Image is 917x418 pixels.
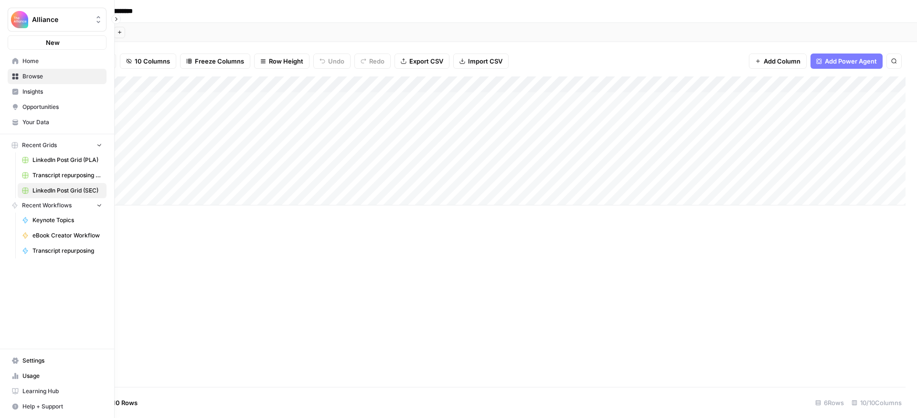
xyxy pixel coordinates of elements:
span: Undo [328,56,344,66]
div: 10/10 Columns [848,395,906,410]
a: Keynote Topics [18,213,107,228]
button: Undo [313,54,351,69]
img: Alliance Logo [11,11,28,28]
button: Workspace: Alliance [8,8,107,32]
span: Your Data [22,118,102,127]
button: Import CSV [453,54,509,69]
span: Settings [22,356,102,365]
span: New [46,38,60,47]
a: LinkedIn Post Grid (SEC) [18,183,107,198]
button: New [8,35,107,50]
a: Your Data [8,115,107,130]
a: Usage [8,368,107,384]
span: eBook Creator Workflow [32,231,102,240]
span: Usage [22,372,102,380]
button: Export CSV [395,54,449,69]
span: LinkedIn Post Grid (SEC) [32,186,102,195]
a: Browse [8,69,107,84]
a: Learning Hub [8,384,107,399]
a: Insights [8,84,107,99]
span: 10 Columns [135,56,170,66]
span: Transcript repurposing (FA) [32,171,102,180]
span: Opportunities [22,103,102,111]
button: Redo [354,54,391,69]
span: Row Height [269,56,303,66]
div: 6 Rows [811,395,848,410]
a: LinkedIn Post Grid (PLA) [18,152,107,168]
span: Transcript repurposing [32,247,102,255]
span: Browse [22,72,102,81]
span: Export CSV [409,56,443,66]
span: Alliance [32,15,90,24]
span: Help + Support [22,402,102,411]
span: Insights [22,87,102,96]
a: eBook Creator Workflow [18,228,107,243]
button: Recent Workflows [8,198,107,213]
button: Row Height [254,54,309,69]
a: Settings [8,353,107,368]
button: Add Column [749,54,807,69]
a: Opportunities [8,99,107,115]
a: Transcript repurposing [18,243,107,258]
a: Transcript repurposing (FA) [18,168,107,183]
span: Import CSV [468,56,502,66]
span: Add Column [764,56,800,66]
span: Learning Hub [22,387,102,396]
button: Freeze Columns [180,54,250,69]
span: LinkedIn Post Grid (PLA) [32,156,102,164]
span: Freeze Columns [195,56,244,66]
span: Recent Grids [22,141,57,150]
a: Home [8,54,107,69]
button: Add Power Agent [810,54,883,69]
span: Add Power Agent [825,56,877,66]
span: Redo [369,56,384,66]
span: Add 10 Rows [99,398,138,407]
button: 10 Columns [120,54,176,69]
span: Home [22,57,102,65]
span: Recent Workflows [22,201,72,210]
span: Keynote Topics [32,216,102,225]
button: Recent Grids [8,138,107,152]
button: Help + Support [8,399,107,414]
